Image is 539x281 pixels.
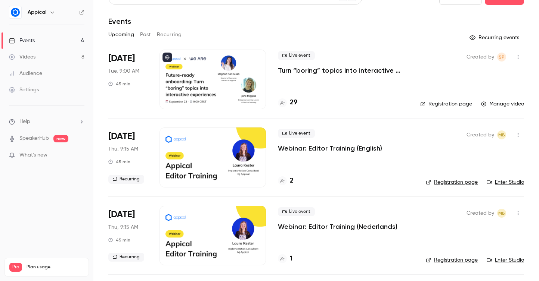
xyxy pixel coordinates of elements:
div: 45 min [108,237,130,243]
iframe: Noticeable Trigger [75,152,84,159]
span: Recurring [108,175,144,184]
span: Live event [278,129,315,138]
h4: 2 [290,176,294,186]
h4: 1 [290,254,292,264]
img: Appical [9,6,21,18]
span: Thu, 9:15 AM [108,224,138,231]
span: Shanice Peters-Keijlard [497,53,506,61]
span: Help [19,118,30,126]
span: MB [498,209,505,218]
span: Tue, 9:00 AM [108,67,139,75]
button: Upcoming [108,29,134,41]
button: Recurring events [466,32,524,44]
div: Oct 9 Thu, 9:15 AM (Europe/Amsterdam) [108,127,148,187]
span: Milo Baars [497,209,506,218]
div: Events [9,37,35,44]
h6: Appical [28,9,46,16]
div: Nov 13 Thu, 9:15 AM (Europe/Amsterdam) [108,206,148,265]
span: MB [498,130,505,139]
button: Recurring [157,29,182,41]
span: Created by [467,209,494,218]
span: Recurring [108,253,144,262]
span: [DATE] [108,130,135,142]
a: Enter Studio [487,179,524,186]
div: Videos [9,53,35,61]
li: help-dropdown-opener [9,118,84,126]
a: 2 [278,176,294,186]
div: Settings [9,86,39,94]
span: new [53,135,68,142]
span: Milo Baars [497,130,506,139]
a: Registration page [420,100,472,108]
div: 45 min [108,159,130,165]
a: Webinar: Editor Training (English) [278,144,382,153]
div: Audience [9,70,42,77]
span: Created by [467,130,494,139]
h4: 29 [290,98,297,108]
span: What's new [19,151,47,159]
span: Pro [9,263,22,272]
span: Live event [278,51,315,60]
div: Sep 23 Tue, 9:00 AM (Europe/Amsterdam) [108,50,148,109]
a: Webinar: Editor Training (Nederlands) [278,222,397,231]
span: Live event [278,207,315,216]
span: Plan usage [27,264,84,270]
span: Created by [467,53,494,61]
a: Enter Studio [487,256,524,264]
a: Registration page [426,256,478,264]
a: 1 [278,254,292,264]
a: Manage video [481,100,524,108]
a: 29 [278,98,297,108]
span: [DATE] [108,209,135,221]
h1: Events [108,17,131,26]
span: [DATE] [108,53,135,64]
span: SP [499,53,505,61]
a: Registration page [426,179,478,186]
a: Turn “boring” topics into interactive experiences [278,66,408,75]
div: 45 min [108,81,130,87]
span: Thu, 9:15 AM [108,145,138,153]
button: Past [140,29,151,41]
a: SpeakerHub [19,135,49,142]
